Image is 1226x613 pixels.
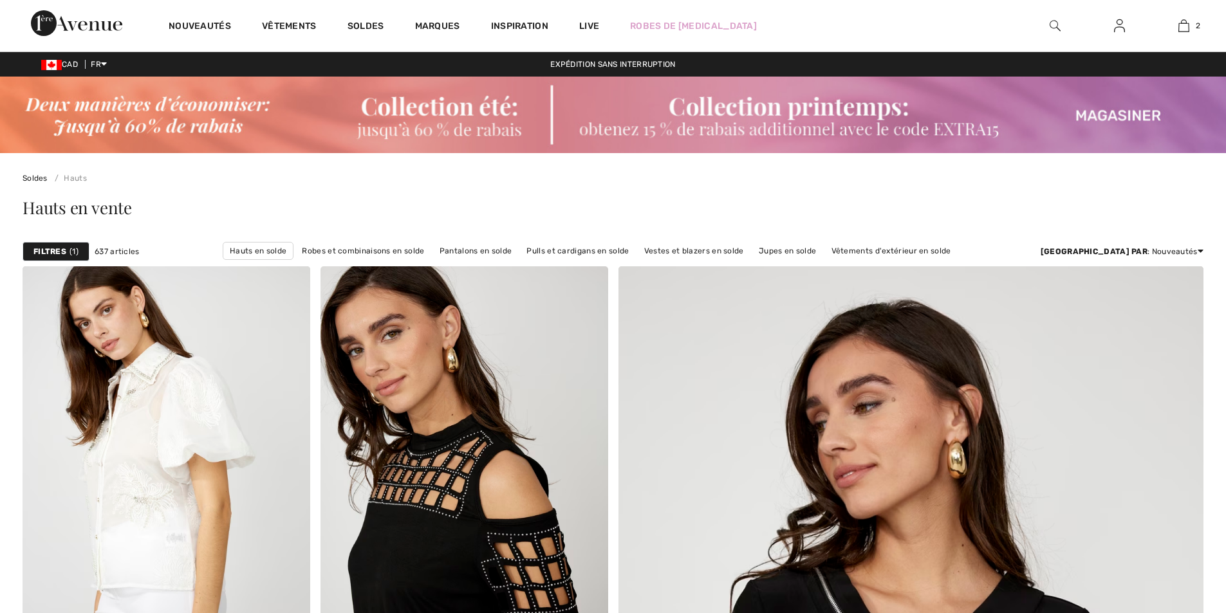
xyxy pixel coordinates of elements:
a: Jupes en solde [752,242,822,259]
a: 2 [1152,18,1215,33]
strong: [GEOGRAPHIC_DATA] par [1041,247,1147,256]
a: Pantalons en solde [433,242,518,259]
iframe: Ouvre un widget dans lequel vous pouvez chatter avec l’un de nos agents [1144,517,1213,549]
img: Canadian Dollar [41,60,62,70]
img: Mes infos [1114,18,1125,33]
img: 1ère Avenue [31,10,122,36]
span: 637 articles [95,246,140,257]
span: Hauts en vente [23,196,132,219]
span: 1 [70,246,79,257]
a: Robes et combinaisons en solde [295,242,431,259]
a: Pulls et cardigans en solde [520,242,635,259]
span: FR [91,60,107,69]
img: recherche [1050,18,1061,33]
a: Vêtements [262,21,317,34]
a: Robes de [MEDICAL_DATA] [630,19,757,33]
a: Nouveautés [169,21,231,34]
div: : Nouveautés [1041,246,1203,257]
a: Live [579,19,599,33]
span: Inspiration [491,21,548,34]
a: Soldes [23,174,48,183]
span: 2 [1196,20,1200,32]
a: Hauts [50,174,87,183]
a: Hauts en solde [223,242,293,260]
a: Soldes [348,21,384,34]
a: Vestes et blazers en solde [638,242,750,259]
img: Mon panier [1178,18,1189,33]
a: Vêtements d'extérieur en solde [825,242,958,259]
a: Marques [415,21,460,34]
span: CAD [41,60,83,69]
strong: Filtres [33,246,66,257]
a: Se connecter [1104,18,1135,34]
